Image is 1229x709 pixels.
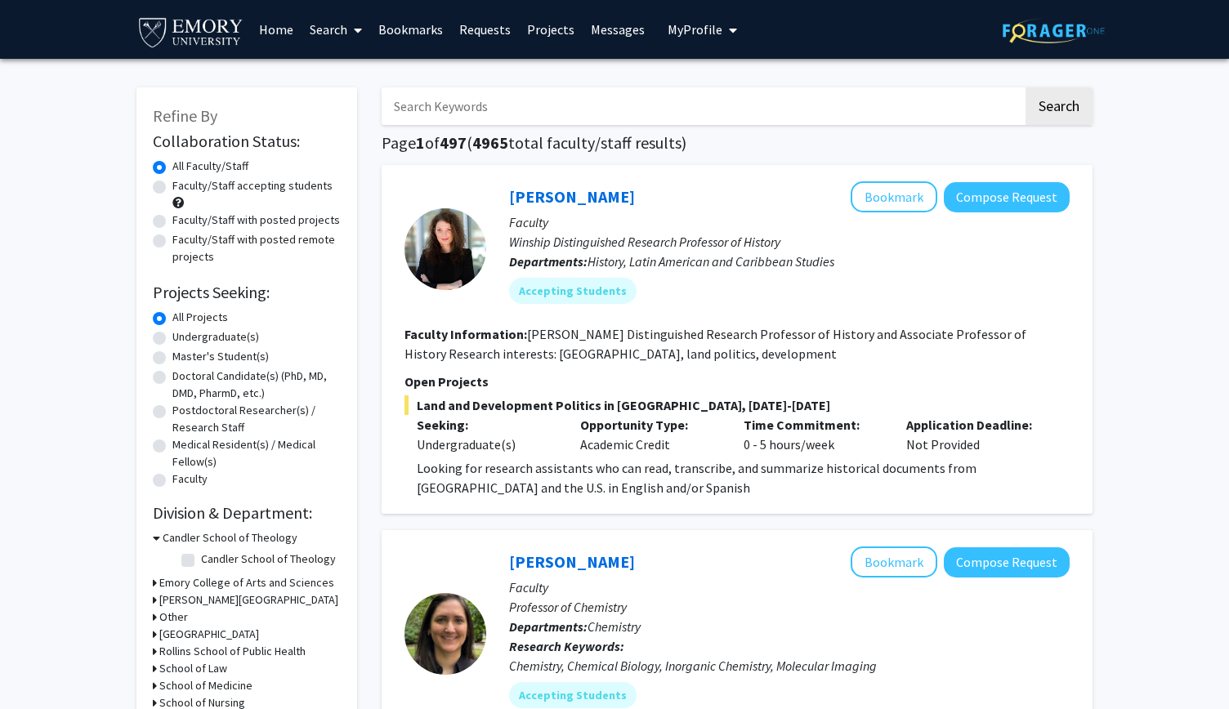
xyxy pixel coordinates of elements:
[944,182,1070,212] button: Compose Request to Adriana Chira
[172,436,341,470] label: Medical Resident(s) / Medical Fellow(s)
[172,368,341,402] label: Doctoral Candidate(s) (PhD, MD, DMD, PharmD, etc.)
[159,591,338,609] h3: [PERSON_NAME][GEOGRAPHIC_DATA]
[12,635,69,697] iframe: Chat
[172,470,208,488] label: Faculty
[851,546,937,577] button: Add Daniela Buccella to Bookmarks
[509,186,635,207] a: [PERSON_NAME]
[159,626,259,643] h3: [GEOGRAPHIC_DATA]
[1003,18,1105,43] img: ForagerOne Logo
[583,1,653,58] a: Messages
[172,328,259,346] label: Undergraduate(s)
[472,132,508,153] span: 4965
[416,132,425,153] span: 1
[159,660,227,677] h3: School of Law
[519,1,583,58] a: Projects
[404,372,1070,391] p: Open Projects
[509,656,1070,676] div: Chemistry, Chemical Biology, Inorganic Chemistry, Molecular Imaging
[1026,87,1093,125] button: Search
[509,232,1070,252] p: Winship Distinguished Research Professor of History
[163,529,297,546] h3: Candler School of Theology
[417,435,556,454] div: Undergraduate(s)
[172,231,341,265] label: Faculty/Staff with posted remote projects
[580,415,719,435] p: Opportunity Type:
[172,212,340,229] label: Faculty/Staff with posted projects
[382,87,1023,125] input: Search Keywords
[588,253,834,270] span: History, Latin American and Caribbean Studies
[731,415,895,454] div: 0 - 5 hours/week
[509,618,588,635] b: Departments:
[172,348,269,365] label: Master's Student(s)
[153,503,341,523] h2: Division & Department:
[172,402,341,436] label: Postdoctoral Researcher(s) / Research Staff
[404,326,1026,362] fg-read-more: [PERSON_NAME] Distinguished Research Professor of History and Associate Professor of History Rese...
[382,133,1093,153] h1: Page of ( total faculty/staff results)
[153,132,341,151] h2: Collaboration Status:
[159,609,188,626] h3: Other
[588,618,641,635] span: Chemistry
[172,177,333,194] label: Faculty/Staff accepting students
[251,1,302,58] a: Home
[136,13,245,50] img: Emory University Logo
[509,551,635,572] a: [PERSON_NAME]
[417,415,556,435] p: Seeking:
[668,21,722,38] span: My Profile
[370,1,451,58] a: Bookmarks
[851,181,937,212] button: Add Adriana Chira to Bookmarks
[509,577,1070,597] p: Faculty
[509,278,637,304] mat-chip: Accepting Students
[894,415,1057,454] div: Not Provided
[451,1,519,58] a: Requests
[159,643,306,660] h3: Rollins School of Public Health
[417,458,1070,497] p: Looking for research assistants who can read, transcribe, and summarize historical documents from...
[159,574,334,591] h3: Emory College of Arts and Sciences
[744,415,883,435] p: Time Commitment:
[159,677,253,694] h3: School of Medicine
[509,682,637,708] mat-chip: Accepting Students
[944,547,1070,577] button: Compose Request to Daniela Buccella
[509,253,588,270] b: Departments:
[302,1,370,58] a: Search
[201,551,336,568] label: Candler School of Theology
[172,158,248,175] label: All Faculty/Staff
[509,212,1070,232] p: Faculty
[172,309,228,326] label: All Projects
[440,132,467,153] span: 497
[153,105,217,126] span: Refine By
[568,415,731,454] div: Academic Credit
[153,283,341,302] h2: Projects Seeking:
[404,326,527,342] b: Faculty Information:
[906,415,1045,435] p: Application Deadline:
[509,597,1070,617] p: Professor of Chemistry
[509,638,624,654] b: Research Keywords:
[404,395,1070,415] span: Land and Development Politics in [GEOGRAPHIC_DATA], [DATE]-[DATE]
